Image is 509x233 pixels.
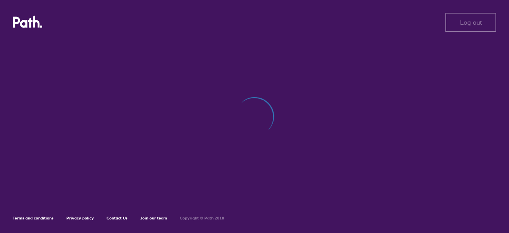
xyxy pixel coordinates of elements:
[445,13,496,32] button: Log out
[66,215,94,221] a: Privacy policy
[107,215,128,221] a: Contact Us
[140,215,167,221] a: Join our team
[13,215,54,221] a: Terms and conditions
[460,19,482,26] span: Log out
[180,216,224,221] h6: Copyright © Path 2018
